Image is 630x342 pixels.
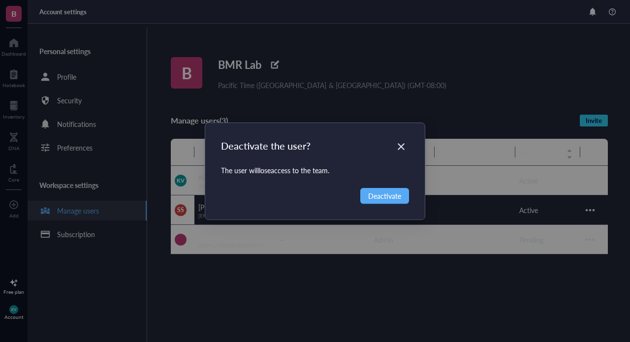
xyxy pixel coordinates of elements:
[221,164,409,176] div: The user will lose access to the team.
[360,188,409,204] button: Deactivate
[368,190,401,201] span: Deactivate
[393,141,409,153] span: Close
[393,139,409,155] button: Close
[221,139,311,153] div: Deactivate the user?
